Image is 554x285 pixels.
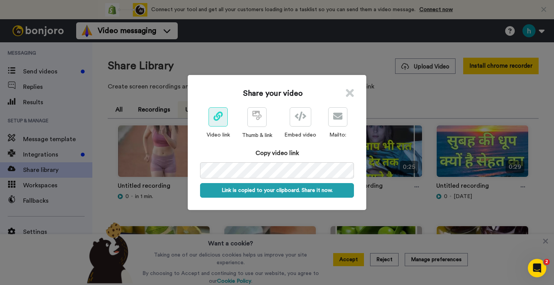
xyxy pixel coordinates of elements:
[528,259,546,277] iframe: Intercom live chat
[328,131,347,139] div: Mailto:
[284,131,316,139] div: Embed video
[544,259,550,265] span: 2
[242,132,272,139] div: Thumb & link
[243,88,303,99] h1: Share your video
[207,131,230,139] div: Video link
[200,183,354,198] button: Link is copied to your clipboard. Share it now.
[200,148,354,158] div: Copy video link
